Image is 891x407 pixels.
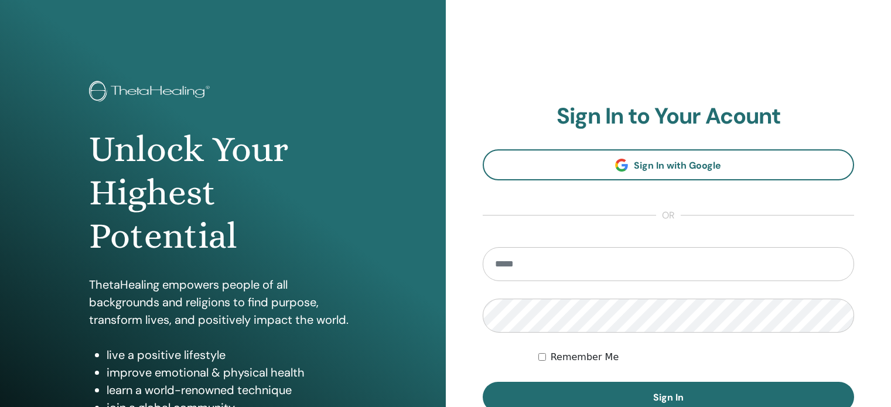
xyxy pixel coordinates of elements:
[89,276,357,329] p: ThetaHealing empowers people of all backgrounds and religions to find purpose, transform lives, a...
[483,103,855,130] h2: Sign In to Your Acount
[634,159,721,172] span: Sign In with Google
[653,391,684,403] span: Sign In
[107,364,357,381] li: improve emotional & physical health
[551,350,619,364] label: Remember Me
[538,350,854,364] div: Keep me authenticated indefinitely or until I manually logout
[89,128,357,258] h1: Unlock Your Highest Potential
[483,149,855,180] a: Sign In with Google
[656,208,681,223] span: or
[107,381,357,399] li: learn a world-renowned technique
[107,346,357,364] li: live a positive lifestyle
